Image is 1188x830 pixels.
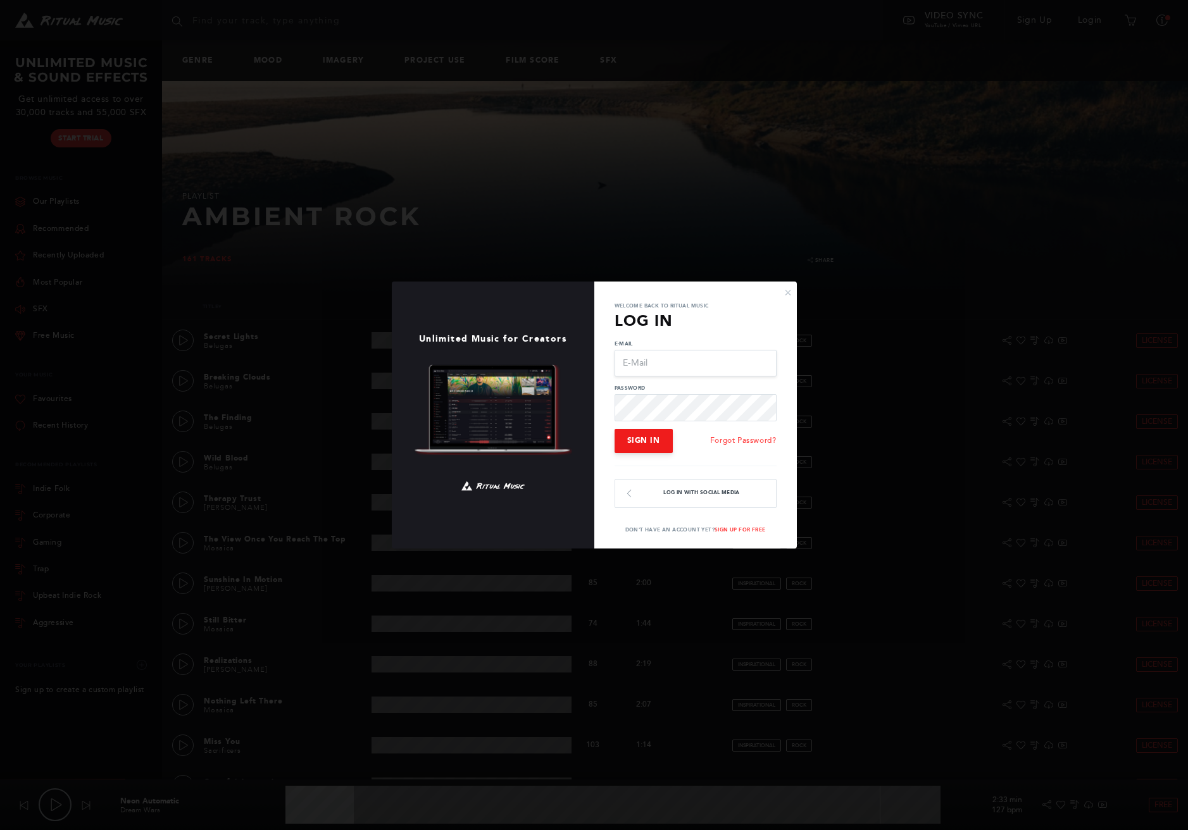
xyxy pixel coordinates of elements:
label: Password [615,384,777,392]
button: Log In with Social Media [615,479,777,508]
button: × [784,287,792,298]
img: Ritual Music [461,476,525,496]
button: Sign In [615,429,673,453]
h1: Unlimited Music for Creators [392,334,594,344]
a: Forgot Password? [710,435,777,447]
p: Welcome back to Ritual Music [615,302,777,309]
input: E-Mail [615,350,777,376]
h3: Log In [615,309,777,332]
span: Sign In [627,436,660,445]
p: Don't have an account yet? [594,526,797,533]
img: Ritual Music [414,364,572,456]
a: Sign Up For Free [715,526,765,533]
label: E-Mail [615,340,777,347]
